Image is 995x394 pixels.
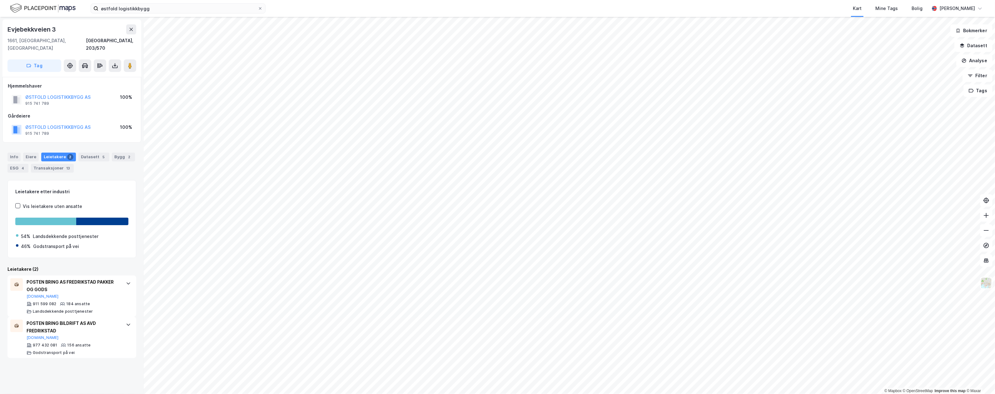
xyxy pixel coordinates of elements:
div: 13 [65,165,71,171]
div: 911 599 082 [33,301,56,306]
div: Info [7,153,21,161]
button: [DOMAIN_NAME] [27,294,59,299]
button: Filter [963,69,993,82]
div: Leietakere [41,153,76,161]
button: Tag [7,59,61,72]
a: Mapbox [884,389,902,393]
img: logo.f888ab2527a4732fd821a326f86c7f29.svg [10,3,76,14]
div: Vis leietakere uten ansatte [23,203,82,210]
div: Eiere [23,153,39,161]
a: Improve this map [935,389,966,393]
div: 2 [126,154,132,160]
div: Godstransport på vei [33,350,75,355]
div: 977 432 081 [33,343,57,348]
div: 1661, [GEOGRAPHIC_DATA], [GEOGRAPHIC_DATA] [7,37,86,52]
div: Godstransport på vei [33,243,79,250]
div: Kart [853,5,862,12]
div: 184 ansatte [66,301,90,306]
div: Leietakere (2) [7,265,136,273]
div: 100% [120,93,132,101]
div: Landsdekkende posttjenester [33,233,98,240]
button: Analyse [956,54,993,67]
img: Z [980,277,992,289]
div: POSTEN BRING BILDRIFT AS AVD FREDRIKSTAD [27,320,120,335]
div: 4 [20,165,26,171]
button: Tags [963,84,993,97]
div: Leietakere etter industri [15,188,128,195]
div: 46% [21,243,31,250]
button: Bokmerker [950,24,993,37]
div: Evjebekkveien 3 [7,24,57,34]
div: 915 741 789 [25,101,49,106]
div: 54% [21,233,30,240]
a: OpenStreetMap [903,389,933,393]
div: 915 741 789 [25,131,49,136]
button: [DOMAIN_NAME] [27,335,59,340]
div: Bygg [112,153,135,161]
div: 100% [120,124,132,131]
div: Bolig [912,5,923,12]
div: 156 ansatte [67,343,91,348]
div: Datasett [78,153,109,161]
div: Hjemmelshaver [8,82,136,90]
div: 2 [67,154,73,160]
div: ESG [7,164,28,173]
div: [PERSON_NAME] [939,5,975,12]
div: 5 [101,154,107,160]
div: Landsdekkende posttjenester [33,309,93,314]
button: Datasett [954,39,993,52]
div: POSTEN BRING AS FREDRIKSTAD PAKKER OG GODS [27,278,120,293]
div: Mine Tags [875,5,898,12]
div: [GEOGRAPHIC_DATA], 203/570 [86,37,136,52]
input: Søk på adresse, matrikkel, gårdeiere, leietakere eller personer [98,4,258,13]
iframe: Chat Widget [964,364,995,394]
div: Gårdeiere [8,112,136,120]
div: Transaksjoner [31,164,74,173]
